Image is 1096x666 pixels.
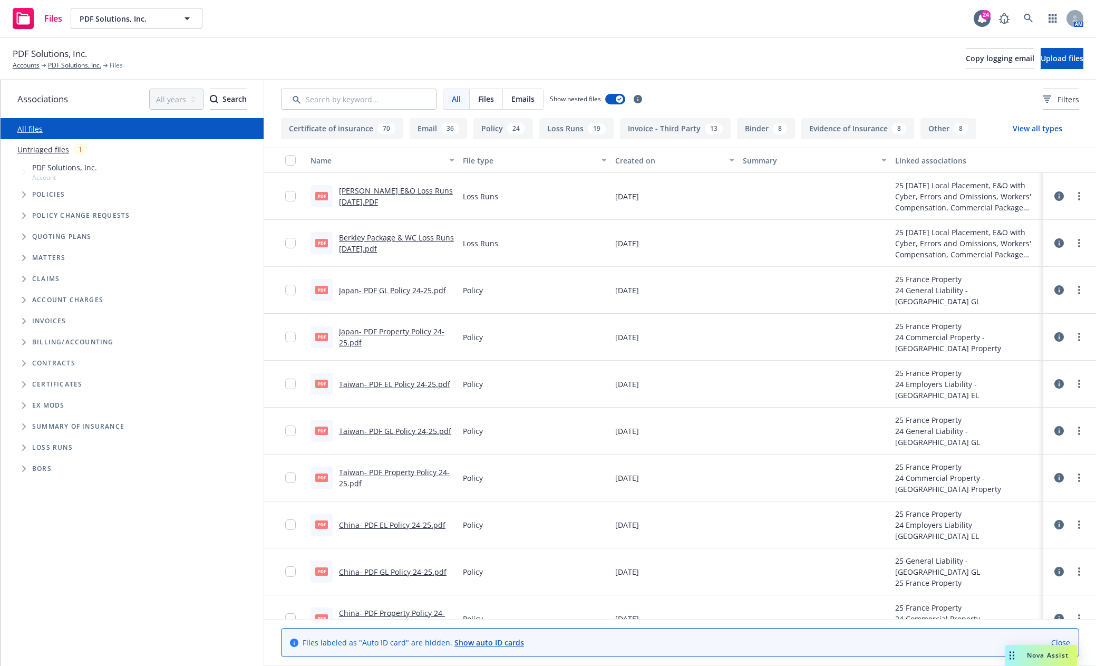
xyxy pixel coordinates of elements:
span: pdf [315,333,328,341]
div: 25 France Property [895,368,1039,379]
span: [DATE] [615,332,639,343]
a: Report a Bug [994,8,1015,29]
button: Policy [473,118,533,139]
button: Name [306,148,459,173]
div: Linked associations [895,155,1039,166]
span: Files labeled as "Auto ID card" are hidden. [303,637,524,648]
span: Summary of insurance [32,423,124,430]
a: more [1073,284,1085,296]
span: Upload files [1041,53,1083,63]
span: Policy [463,426,483,437]
span: Policy [463,332,483,343]
div: 36 [441,123,459,134]
input: Toggle Row Selected [285,332,296,342]
span: pdf [315,474,328,481]
a: Switch app [1042,8,1063,29]
button: Loss Runs [539,118,614,139]
span: Ex Mods [32,402,64,409]
span: Policy [463,613,483,624]
div: 25 France Property [895,508,1039,519]
a: China- PDF Property Policy 24-25.pdf [339,608,445,629]
a: China- PDF GL Policy 24-25.pdf [339,567,447,577]
div: 24 General Liability - [GEOGRAPHIC_DATA] GL [895,285,1039,307]
a: China- PDF EL Policy 24-25.pdf [339,520,445,530]
span: Certificates [32,381,82,388]
span: Emails [511,93,535,104]
div: File type [463,155,595,166]
button: View all types [996,118,1079,139]
button: Linked associations [891,148,1043,173]
div: Drag to move [1005,645,1019,666]
input: Toggle Row Selected [285,566,296,577]
input: Toggle Row Selected [285,238,296,248]
span: Claims [32,276,60,282]
button: Invoice - Third Party [620,118,731,139]
span: Policy [463,519,483,530]
a: more [1073,424,1085,437]
a: more [1073,331,1085,343]
span: Files [478,93,494,104]
div: 25 France Property [895,274,1039,285]
a: more [1073,237,1085,249]
span: Files [44,14,62,23]
span: PDF [315,192,328,200]
input: Select all [285,155,296,166]
span: Loss Runs [32,445,73,451]
span: Policy change requests [32,213,130,219]
div: 24 Commercial Property - [GEOGRAPHIC_DATA] Property [895,472,1039,495]
span: Policy [463,285,483,296]
span: [DATE] [615,426,639,437]
span: Filters [1058,94,1079,105]
div: 24 General Liability - [GEOGRAPHIC_DATA] GL [895,426,1039,448]
span: Policy [463,472,483,484]
span: [DATE] [615,379,639,390]
a: Japan- PDF GL Policy 24-25.pdf [339,285,446,295]
span: [DATE] [615,191,639,202]
button: Created on [611,148,738,173]
span: Show nested files [550,94,601,103]
button: Nova Assist [1005,645,1077,666]
input: Toggle Row Selected [285,191,296,201]
button: Evidence of Insurance [801,118,914,139]
span: BORs [32,466,52,472]
a: Taiwan- PDF Property Policy 24-25.pdf [339,467,450,488]
span: Loss Runs [463,238,498,249]
input: Toggle Row Selected [285,519,296,530]
button: Upload files [1041,48,1083,69]
a: Japan- PDF Property Policy 24-25.pdf [339,326,444,348]
div: 25 France Property [895,414,1039,426]
button: Binder [737,118,795,139]
span: pdf [315,286,328,294]
a: more [1073,565,1085,578]
span: Associations [17,92,68,106]
a: more [1073,612,1085,625]
div: 25 [DATE] Local Placement, E&O with Cyber, Errors and Omissions, Workers' Compensation, Commercia... [895,227,1039,260]
div: 70 [377,123,395,134]
span: Copy logging email [966,53,1034,63]
div: 19 [588,123,606,134]
div: Tree Example [1,160,264,332]
button: PDF Solutions, Inc. [71,8,202,29]
span: Quoting plans [32,234,92,240]
a: more [1073,471,1085,484]
span: [DATE] [615,519,639,530]
div: 25 France Property [895,602,1039,613]
span: [DATE] [615,285,639,296]
span: Account [32,173,97,182]
a: Berkley Package & WC Loss Runs [DATE].pdf [339,233,454,254]
span: Nova Assist [1027,651,1069,660]
input: Toggle Row Selected [285,472,296,483]
span: All [452,93,461,104]
div: 24 Commercial Property - [GEOGRAPHIC_DATA] Property [895,332,1039,354]
div: 25 France Property [895,321,1039,332]
span: [DATE] [615,472,639,484]
span: Loss Runs [463,191,498,202]
span: Filters [1043,94,1079,105]
button: Certificate of insurance [281,118,403,139]
span: [DATE] [615,613,639,624]
div: 25 General Liability - [GEOGRAPHIC_DATA] GL [895,555,1039,577]
span: PDF Solutions, Inc. [13,47,87,61]
a: more [1073,190,1085,202]
div: 24 Employers Liability - [GEOGRAPHIC_DATA] EL [895,519,1039,542]
span: Contracts [32,360,75,366]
